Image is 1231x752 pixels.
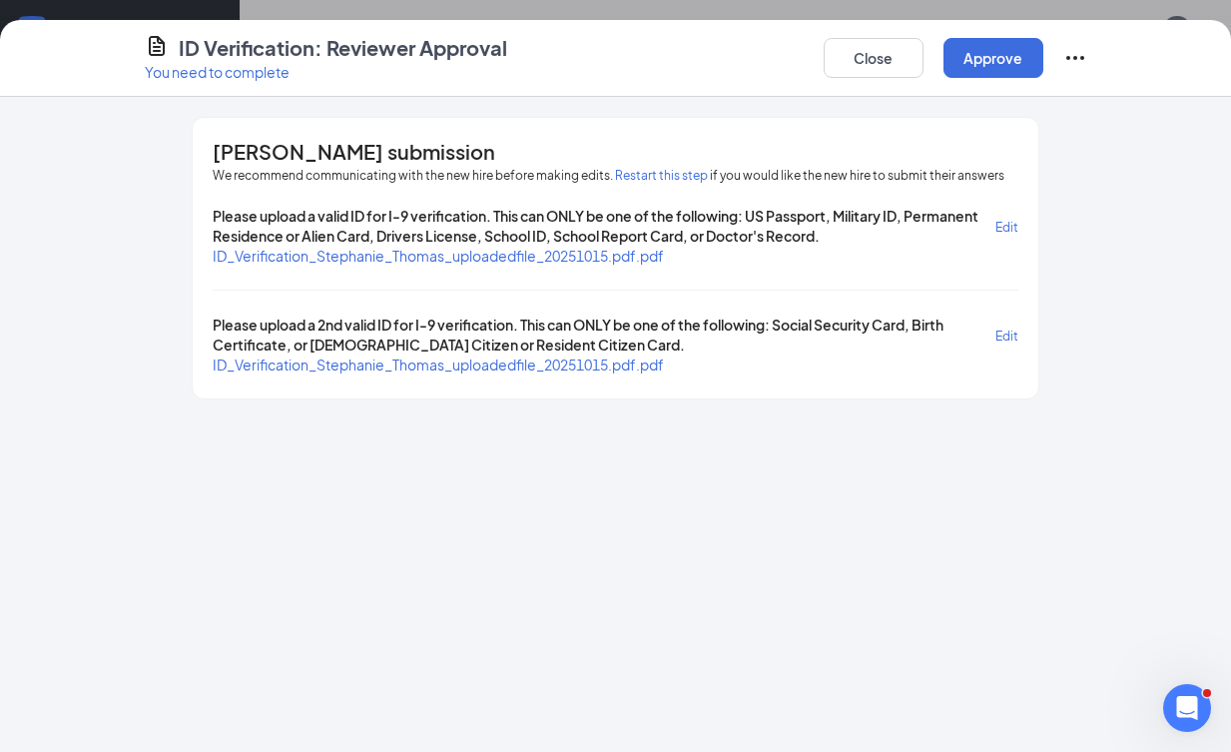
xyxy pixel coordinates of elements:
a: ID_Verification_Stephanie_Thomas_uploadedfile_20251015.pdf.pdf [213,247,664,265]
a: ID_Verification_Stephanie_Thomas_uploadedfile_20251015.pdf.pdf [213,356,664,374]
button: Approve [943,38,1043,78]
span: Edit [995,220,1018,235]
button: Close [824,38,923,78]
button: Edit [995,206,1018,246]
span: Please upload a valid ID for I-9 verification. This can ONLY be one of the following: US Passport... [213,206,996,246]
span: Please upload a 2nd valid ID for I-9 verification. This can ONLY be one of the following: Social ... [213,315,996,355]
span: We recommend communicating with the new hire before making edits. if you would like the new hire ... [213,166,1004,186]
svg: CustomFormIcon [145,34,169,58]
span: [PERSON_NAME] submission [213,142,495,162]
p: You need to complete [145,62,507,82]
h4: ID Verification: Reviewer Approval [179,34,507,62]
svg: Ellipses [1063,46,1087,70]
span: Edit [995,329,1018,344]
iframe: Intercom live chat [1163,684,1211,732]
button: Edit [995,315,1018,355]
button: Restart this step [615,166,708,186]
